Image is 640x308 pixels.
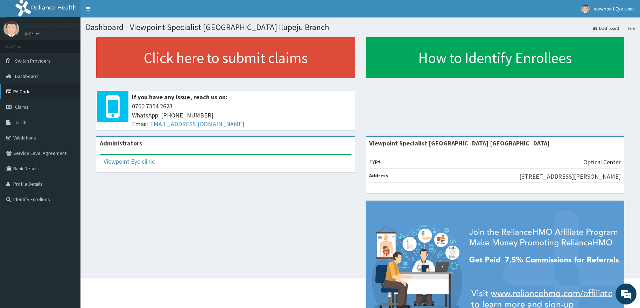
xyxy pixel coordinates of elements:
a: How to Identify Enrollees [366,37,625,78]
span: Claims [15,104,29,110]
b: Type [369,158,381,164]
li: Here [620,25,635,31]
b: Address [369,172,388,179]
span: Switch Providers [15,58,51,64]
span: Tariffs [15,119,28,126]
img: d_794563401_company_1708531726252_794563401 [13,35,28,52]
textarea: Type your message and hit 'Enter' [3,191,133,215]
a: Viewpoint Eye clinic [104,157,155,165]
a: Dashboard [593,25,619,31]
b: If you have any issue, reach us on: [132,93,227,101]
a: [EMAIL_ADDRESS][DOMAIN_NAME] [148,120,244,128]
h1: Dashboard - Viewpoint Specialist [GEOGRAPHIC_DATA] Ilupeju Branch [86,23,635,32]
span: Viewpoint Eye clinic [594,6,635,12]
img: User Image [3,21,19,37]
p: [STREET_ADDRESS][PERSON_NAME] [519,172,621,181]
a: Click here to submit claims [96,37,355,78]
b: Administrators [100,139,142,147]
span: 0700 7354 2623 WhatsApp: [PHONE_NUMBER] Email: [132,102,352,129]
p: Viewpoint Eye clinic [24,23,79,29]
div: Chat with us now [36,39,118,48]
p: Optical Center [583,158,621,167]
span: Dashboard [15,73,38,79]
a: Online [24,31,41,36]
strong: Viewpoint Specialist [GEOGRAPHIC_DATA] [GEOGRAPHIC_DATA] [369,139,550,147]
div: Minimize live chat window [115,3,132,20]
span: We're online! [41,88,97,159]
img: User Image [581,5,590,13]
